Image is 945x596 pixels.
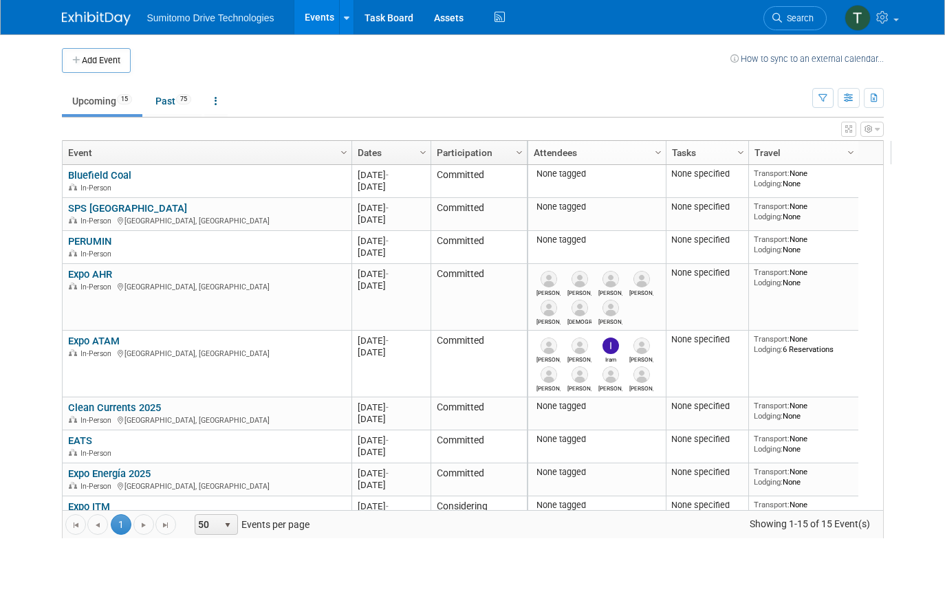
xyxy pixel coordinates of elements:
[671,467,743,478] div: None specified
[358,202,424,214] div: [DATE]
[671,201,743,212] div: None specified
[431,463,527,496] td: Committed
[415,141,431,162] a: Column Settings
[754,500,853,520] div: None None
[598,383,622,392] div: Emmanuel Fabian
[541,366,557,383] img: Guillermo Uvence
[69,184,77,190] img: In-Person Event
[754,344,783,354] span: Lodging:
[633,338,650,354] img: Luis Elizondo
[80,482,116,491] span: In-Person
[567,316,591,325] div: Jesus Rivera
[80,449,116,458] span: In-Person
[358,169,424,181] div: [DATE]
[754,444,783,454] span: Lodging:
[533,401,660,412] div: None tagged
[111,514,131,535] span: 1
[69,449,77,456] img: In-Person Event
[68,280,345,292] div: [GEOGRAPHIC_DATA], [GEOGRAPHIC_DATA]
[754,234,790,244] span: Transport:
[629,383,653,392] div: Daniel Díaz Miron
[386,402,389,412] span: -
[533,500,660,511] div: None tagged
[358,401,424,413] div: [DATE]
[572,271,588,287] img: Santiago Barajas
[68,480,345,492] div: [GEOGRAPHIC_DATA], [GEOGRAPHIC_DATA]
[195,515,219,534] span: 50
[598,316,622,325] div: Elí Chávez
[735,147,746,158] span: Column Settings
[754,141,849,164] a: Travel
[80,283,116,291] span: In-Person
[358,247,424,258] div: [DATE]
[754,467,790,476] span: Transport:
[671,401,743,412] div: None specified
[633,366,650,383] img: Daniel Díaz Miron
[541,338,557,354] img: Gustavo Rodriguez
[672,141,739,164] a: Tasks
[68,347,345,359] div: [GEOGRAPHIC_DATA], [GEOGRAPHIC_DATA]
[651,141,666,162] a: Column Settings
[80,217,116,225] span: In-Person
[68,169,131,181] a: Bluefield Coal
[763,6,827,30] a: Search
[358,335,424,346] div: [DATE]
[754,334,790,344] span: Transport:
[338,147,349,158] span: Column Settings
[68,141,343,164] a: Event
[155,514,176,535] a: Go to the last page
[69,217,77,223] img: In-Person Event
[68,202,187,214] a: SPS [GEOGRAPHIC_DATA]
[68,235,111,247] a: PERUMIN
[782,13,814,23] span: Search
[754,434,790,443] span: Transport:
[754,201,790,211] span: Transport:
[536,383,561,392] div: Guillermo Uvence
[358,268,424,280] div: [DATE]
[737,514,882,533] span: Showing 1-15 of 15 Event(s)
[358,141,422,164] a: Dates
[671,234,743,245] div: None specified
[754,401,790,410] span: Transport:
[572,338,588,354] img: Santiago Barajas
[567,287,591,296] div: Santiago Barajas
[671,334,743,345] div: None specified
[754,201,853,221] div: None None
[358,434,424,446] div: [DATE]
[70,520,81,531] span: Go to the first page
[386,236,389,246] span: -
[629,354,653,363] div: Luis Elizondo
[602,366,619,383] img: Emmanuel Fabian
[80,349,116,358] span: In-Person
[843,141,858,162] a: Column Settings
[730,54,884,64] a: How to sync to an external calendar...
[69,349,77,356] img: In-Person Event
[602,300,619,316] img: Elí Chávez
[62,88,142,114] a: Upcoming15
[386,335,389,346] span: -
[68,335,120,347] a: Expo ATAM
[386,435,389,445] span: -
[222,520,233,531] span: select
[358,235,424,247] div: [DATE]
[68,214,345,226] div: [GEOGRAPHIC_DATA], [GEOGRAPHIC_DATA]
[754,267,853,287] div: None None
[69,416,77,423] img: In-Person Event
[336,141,351,162] a: Column Settings
[534,141,657,164] a: Attendees
[117,94,132,104] span: 15
[845,147,856,158] span: Column Settings
[567,383,591,392] div: Ricardo Trucios
[602,338,619,354] img: Iram Rincón
[754,434,853,454] div: None None
[514,147,525,158] span: Column Settings
[437,141,518,164] a: Participation
[68,467,151,480] a: Expo Energía 2025
[358,280,424,291] div: [DATE]
[358,500,424,512] div: [DATE]
[754,168,790,178] span: Transport:
[133,514,154,535] a: Go to the next page
[69,250,77,256] img: In-Person Event
[754,477,783,487] span: Lodging:
[541,300,557,316] img: Fernando Vázquez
